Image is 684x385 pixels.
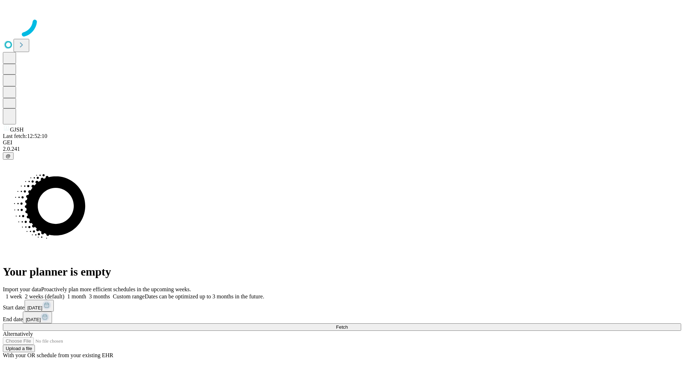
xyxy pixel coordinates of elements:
[25,300,54,312] button: [DATE]
[3,265,681,278] h1: Your planner is empty
[3,323,681,331] button: Fetch
[27,305,42,310] span: [DATE]
[10,127,24,133] span: GJSH
[26,317,41,322] span: [DATE]
[6,153,11,159] span: @
[41,286,191,292] span: Proactively plan more efficient schedules in the upcoming weeks.
[113,293,145,299] span: Custom range
[6,293,22,299] span: 1 week
[3,345,35,352] button: Upload a file
[67,293,86,299] span: 1 month
[3,286,41,292] span: Import your data
[145,293,264,299] span: Dates can be optimized up to 3 months in the future.
[23,312,52,323] button: [DATE]
[3,331,33,337] span: Alternatively
[3,146,681,152] div: 2.0.241
[89,293,110,299] span: 3 months
[3,312,681,323] div: End date
[336,324,348,330] span: Fetch
[3,139,681,146] div: GEI
[3,152,14,160] button: @
[3,133,47,139] span: Last fetch: 12:52:10
[3,300,681,312] div: Start date
[25,293,64,299] span: 2 weeks (default)
[3,352,113,358] span: With your OR schedule from your existing EHR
